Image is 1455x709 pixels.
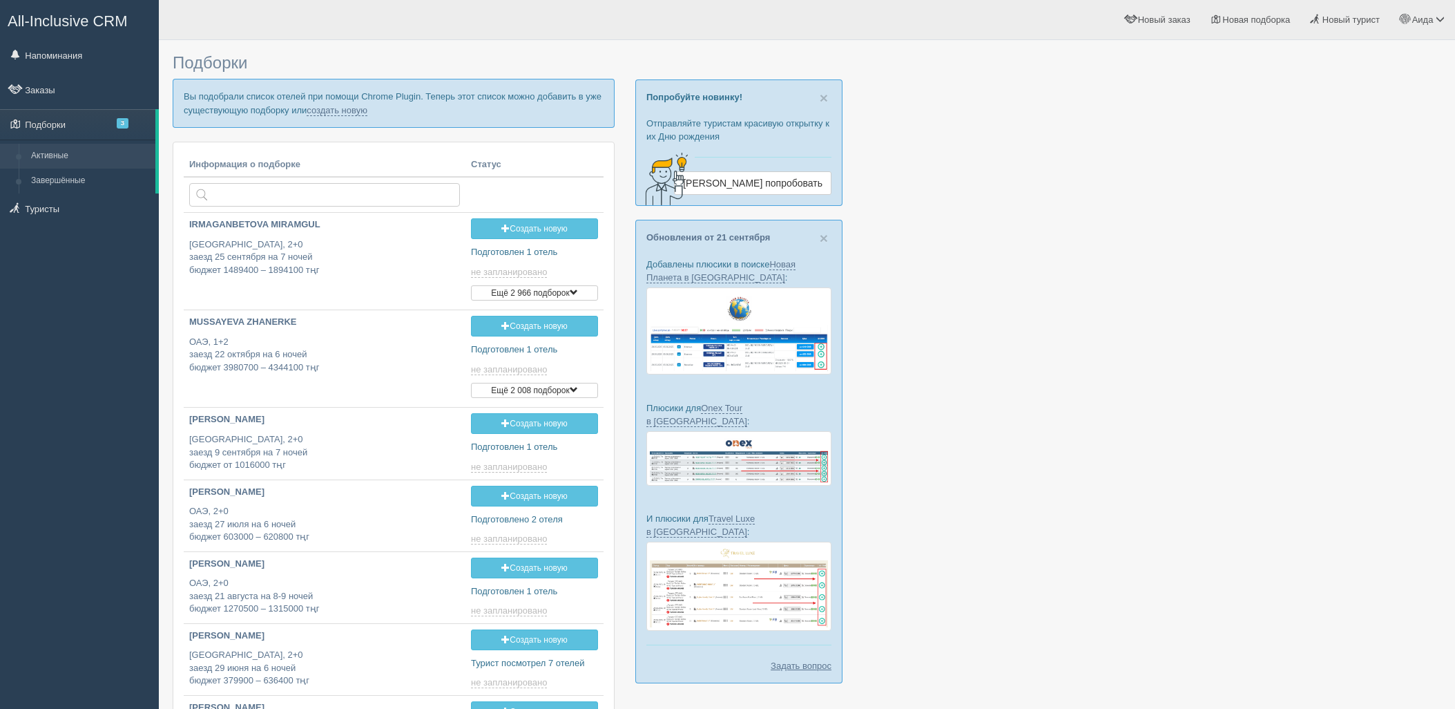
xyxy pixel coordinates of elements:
p: [PERSON_NAME] [189,413,460,426]
img: creative-idea-2907357.png [636,151,691,207]
p: Подготовлен 1 отель [471,585,598,598]
a: Задать вопрос [771,659,831,672]
th: Статус [465,153,604,178]
a: [PERSON_NAME] ОАЭ, 2+0заезд 21 августа на 8-9 ночейбюджет 1270500 – 1315000 тңг [184,552,465,622]
a: Создать новую [471,413,598,434]
a: не запланировано [471,267,550,278]
p: Подготовлен 1 отель [471,441,598,454]
p: Попробуйте новинку! [646,91,831,104]
a: не запланировано [471,605,550,616]
span: Новый турист [1322,15,1380,25]
a: создать новую [307,105,367,116]
p: Вы подобрали список отелей при помощи Chrome Plugin. Теперь этот список можно добавить в уже суще... [173,79,615,127]
a: Travel Luxe в [GEOGRAPHIC_DATA] [646,513,755,538]
a: Завершённые [25,169,155,193]
span: не запланировано [471,364,547,375]
p: IRMAGANBETOVA MIRAMGUL [189,218,460,231]
p: Отправляйте туристам красивую открытку к их Дню рождения [646,117,831,143]
a: [PERSON_NAME] [GEOGRAPHIC_DATA], 2+0заезд 29 июня на 6 ночейбюджет 379900 – 636400 тңг [184,624,465,694]
a: [PERSON_NAME] [GEOGRAPHIC_DATA], 2+0заезд 9 сентября на 7 ночейбюджет от 1016000 тңг [184,408,465,478]
a: Активные [25,144,155,169]
p: Подготовлено 2 отеля [471,513,598,527]
a: Onex Tour в [GEOGRAPHIC_DATA] [646,403,747,427]
a: Создать новую [471,630,598,650]
p: Добавлены плюсики в поиске : [646,258,831,284]
p: Подготовлен 1 отель [471,343,598,357]
a: [PERSON_NAME] попробовать [674,171,831,195]
a: [PERSON_NAME] ОАЭ, 2+0заезд 27 июля на 6 ночейбюджет 603000 – 620800 тңг [184,480,465,550]
a: не запланировано [471,462,550,473]
span: не запланировано [471,605,547,616]
span: Новая подборка [1222,15,1290,25]
span: Аида [1412,15,1434,25]
a: All-Inclusive CRM [1,1,158,39]
img: new-planet-%D0%BF%D1%96%D0%B4%D0%B1%D1%96%D1%80%D0%BA%D0%B0-%D1%81%D1%80%D0%BC-%D0%B4%D0%BB%D1%8F... [646,287,831,375]
button: Close [820,231,828,245]
a: IRMAGANBETOVA MIRAMGUL [GEOGRAPHIC_DATA], 2+0заезд 25 сентября на 7 ночейбюджет 1489400 – 1894100... [184,213,465,288]
a: не запланировано [471,677,550,688]
span: All-Inclusive CRM [8,12,128,30]
button: Ещё 2 966 подборок [471,285,598,301]
th: Информация о подборке [184,153,465,178]
img: onex-tour-proposal-crm-for-travel-agency.png [646,431,831,486]
p: [GEOGRAPHIC_DATA], 2+0 заезд 9 сентября на 7 ночей бюджет от 1016000 тңг [189,433,460,472]
a: Создать новую [471,486,598,507]
a: не запланировано [471,533,550,545]
span: × [820,90,828,106]
a: Новая Планета в [GEOGRAPHIC_DATA] [646,259,796,283]
p: Плюсики для : [646,401,831,428]
button: Ещё 2 008 подборок [471,383,598,398]
p: Подготовлен 1 отель [471,246,598,259]
p: [PERSON_NAME] [189,558,460,571]
img: travel-luxe-%D0%BF%D0%BE%D0%B4%D0%B1%D0%BE%D1%80%D0%BA%D0%B0-%D1%81%D1%80%D0%BC-%D0%B4%D0%BB%D1%8... [646,542,831,631]
span: не запланировано [471,677,547,688]
p: MUSSAYEVA ZHANERKE [189,316,460,329]
a: Создать новую [471,558,598,578]
span: не запланировано [471,462,547,473]
span: не запланировано [471,267,547,278]
a: не запланировано [471,364,550,375]
a: MUSSAYEVA ZHANERKE ОАЭ, 1+2заезд 22 октября на 6 ночейбюджет 3980700 – 4344100 тңг [184,310,465,386]
a: Создать новую [471,218,598,239]
p: ОАЭ, 1+2 заезд 22 октября на 6 ночей бюджет 3980700 – 4344100 тңг [189,336,460,375]
span: 3 [117,118,128,129]
input: Поиск по стране или туристу [189,183,460,207]
span: не запланировано [471,533,547,545]
p: [PERSON_NAME] [189,486,460,499]
a: Обновления от 21 сентября [646,232,770,243]
p: ОАЭ, 2+0 заезд 27 июля на 6 ночей бюджет 603000 – 620800 тңг [189,505,460,544]
p: И плюсики для : [646,512,831,538]
span: × [820,230,828,246]
button: Close [820,91,828,105]
p: [GEOGRAPHIC_DATA], 2+0 заезд 25 сентября на 7 ночей бюджет 1489400 – 1894100 тңг [189,238,460,277]
span: Новый заказ [1138,15,1191,25]
a: Создать новую [471,316,598,337]
p: [GEOGRAPHIC_DATA], 2+0 заезд 29 июня на 6 ночей бюджет 379900 – 636400 тңг [189,649,460,688]
p: ОАЭ, 2+0 заезд 21 августа на 8-9 ночей бюджет 1270500 – 1315000 тңг [189,577,460,616]
span: Подборки [173,53,247,72]
p: [PERSON_NAME] [189,630,460,643]
p: Турист посмотрел 7 отелей [471,657,598,670]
